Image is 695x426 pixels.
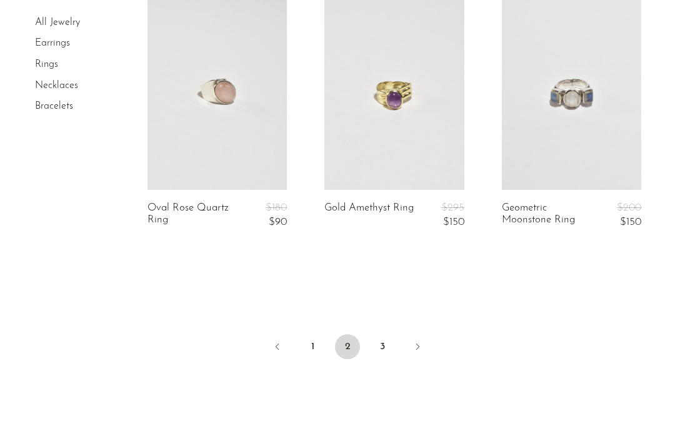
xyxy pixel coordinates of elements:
a: Earrings [35,39,70,49]
a: Rings [35,59,58,69]
span: $295 [441,202,464,213]
a: 3 [370,334,395,359]
a: All Jewelry [35,17,80,27]
a: Next [405,334,430,362]
a: Bracelets [35,101,73,111]
span: $200 [617,202,641,213]
span: 2 [335,334,360,359]
a: Oval Rose Quartz Ring [147,202,237,228]
span: $150 [620,217,641,227]
span: $180 [266,202,287,213]
a: Necklaces [35,81,78,91]
a: Geometric Moonstone Ring [502,202,592,228]
a: Previous [265,334,290,362]
a: Gold Amethyst Ring [324,202,414,228]
span: $90 [269,217,287,227]
a: 1 [300,334,325,359]
span: $150 [443,217,464,227]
